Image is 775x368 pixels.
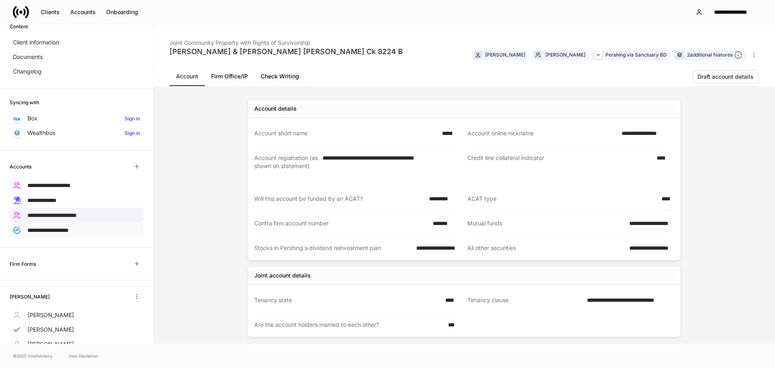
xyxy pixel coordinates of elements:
div: Will this account be funded by an ACAT? [254,195,424,203]
a: Changelog [10,64,143,79]
p: Documents [13,53,43,61]
a: [PERSON_NAME] [10,337,143,351]
a: Firm Office/IP [205,67,254,86]
button: Clients [36,6,65,19]
p: Changelog [13,67,42,76]
h6: [PERSON_NAME] [10,293,50,301]
button: Accounts [65,6,101,19]
div: [PERSON_NAME] [485,51,525,59]
div: Clients [41,8,60,16]
p: [PERSON_NAME] [27,326,74,334]
div: 2 additional features [687,51,742,59]
div: Joint Community Property with Rights of Survivorship [170,34,403,47]
div: Onboarding [106,8,138,16]
div: Account registration (as shown on statement) [254,154,318,178]
div: Tenancy clause [467,296,582,305]
div: Draft account details [697,73,754,81]
div: Mutual funds [467,219,624,227]
h6: Content [10,23,28,30]
a: BoxSign in [10,111,143,126]
a: Check Writing [254,67,306,86]
img: oYqM9ojoZLfzCHUefNbBcWHcyDPbQKagtYciMC8pFl3iZXy3dU33Uwy+706y+0q2uJ1ghNQf2OIHrSh50tUd9HaB5oMc62p0G... [14,117,20,120]
div: Credit line collateral indicator [467,154,652,178]
h6: Sign in [125,129,140,137]
div: All other securities [467,244,624,252]
div: [PERSON_NAME] & [PERSON_NAME] [PERSON_NAME] Ck 8224 B [170,47,403,57]
span: © 2025 OneAdvisory [13,353,52,359]
div: Account short name [254,129,437,137]
button: Onboarding [101,6,143,19]
div: Account online nickname [467,129,617,137]
a: [PERSON_NAME] [10,308,143,322]
p: Box [27,114,38,122]
a: WealthboxSign in [10,126,143,140]
a: Documents [10,50,143,64]
a: Client information [10,35,143,50]
div: ACAT type [467,195,657,203]
button: Draft account details [692,70,759,83]
a: Data Disclaimer [69,353,98,359]
div: Tenancy state [254,296,440,304]
div: Accounts [70,8,96,16]
div: Account details [254,105,297,113]
p: Wealthbox [27,129,56,137]
a: Account [170,67,205,86]
a: [PERSON_NAME] [10,322,143,337]
p: [PERSON_NAME] [27,311,74,319]
p: [PERSON_NAME] [27,340,74,348]
p: Client information [13,38,59,46]
h6: Syncing with [10,99,39,106]
div: Are the account holders married to each other? [254,321,443,329]
h6: Accounts [10,163,31,170]
h6: Firm Forms [10,260,36,268]
div: Contra firm account number [254,219,428,227]
h6: Sign in [125,115,140,122]
div: [PERSON_NAME] [545,51,585,59]
div: Stocks in Pershing's dividend reinvestment plan [254,244,411,252]
div: Joint account details [254,271,311,280]
div: Pershing via Sanctuary BD [605,51,667,59]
